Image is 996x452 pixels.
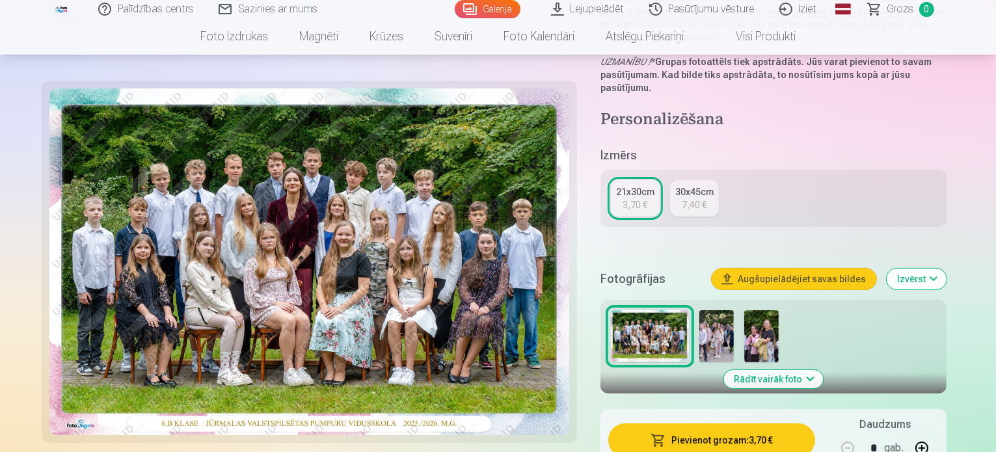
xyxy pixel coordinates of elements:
[590,18,699,55] a: Atslēgu piekariņi
[185,18,284,55] a: Foto izdrukas
[284,18,354,55] a: Magnēti
[55,5,69,13] img: /fa3
[600,110,947,131] h4: Personalizēšana
[675,185,714,198] div: 30x45cm
[682,198,707,211] div: 7,40 €
[488,18,590,55] a: Foto kalendāri
[887,269,947,289] button: Izvērst
[919,2,934,17] span: 0
[600,270,702,288] h5: Fotogrāfijas
[600,57,651,67] em: UZMANĪBU !
[670,180,719,217] a: 30x45cm7,40 €
[354,18,419,55] a: Krūzes
[611,180,660,217] a: 21x30cm3,70 €
[724,370,824,388] button: Rādīt vairāk foto
[600,57,932,93] strong: Grupas fotoattēls tiek apstrādāts. Jūs varat pievienot to savam pasūtījumam. Kad bilde tiks apstr...
[887,1,914,17] span: Grozs
[419,18,488,55] a: Suvenīri
[623,198,647,211] div: 3,70 €
[600,146,947,165] h5: Izmērs
[859,417,911,432] h5: Daudzums
[699,18,811,55] a: Visi produkti
[712,269,876,289] button: Augšupielādējiet savas bildes
[616,185,654,198] div: 21x30cm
